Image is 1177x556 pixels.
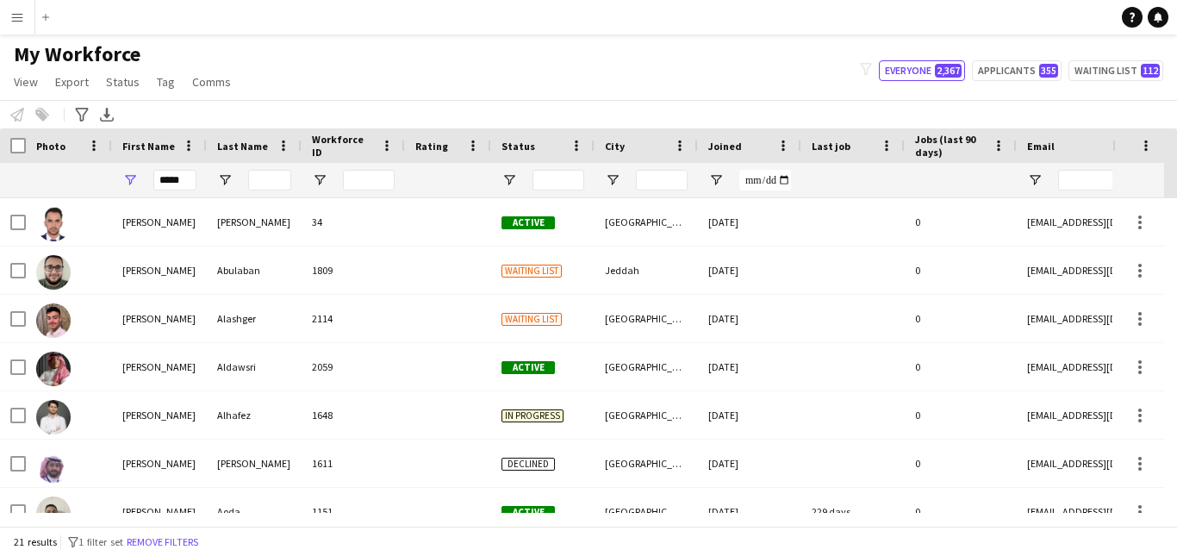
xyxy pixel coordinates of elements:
[207,247,302,294] div: Abulaban
[595,247,698,294] div: Jeddah
[501,313,562,326] span: Waiting list
[7,71,45,93] a: View
[708,172,724,188] button: Open Filter Menu
[112,391,207,439] div: [PERSON_NAME]
[302,440,405,487] div: 1611
[207,440,302,487] div: [PERSON_NAME]
[112,198,207,246] div: [PERSON_NAME]
[302,198,405,246] div: 34
[207,488,302,535] div: Aoda
[207,391,302,439] div: Alhafez
[905,391,1017,439] div: 0
[192,74,231,90] span: Comms
[36,448,71,483] img: Ahmad amjad azeem Azeem
[972,60,1062,81] button: Applicants355
[698,440,801,487] div: [DATE]
[302,343,405,390] div: 2059
[112,488,207,535] div: [PERSON_NAME]
[879,60,965,81] button: Everyone2,367
[501,458,555,471] span: Declined
[595,198,698,246] div: [GEOGRAPHIC_DATA]
[207,198,302,246] div: [PERSON_NAME]
[302,247,405,294] div: 1809
[905,343,1017,390] div: 0
[1027,140,1055,153] span: Email
[123,533,202,552] button: Remove filters
[207,295,302,342] div: Alashger
[14,74,38,90] span: View
[36,497,71,531] img: Ahmad Aoda
[36,400,71,434] img: Ahmad Alhafez
[905,440,1017,487] div: 0
[935,64,962,78] span: 2,367
[501,506,555,519] span: Active
[905,247,1017,294] div: 0
[708,140,742,153] span: Joined
[112,440,207,487] div: [PERSON_NAME]
[1039,64,1058,78] span: 355
[605,172,620,188] button: Open Filter Menu
[112,295,207,342] div: [PERSON_NAME]
[501,265,562,278] span: Waiting list
[55,74,89,90] span: Export
[501,216,555,229] span: Active
[1068,60,1163,81] button: Waiting list112
[801,488,905,535] div: 229 days
[112,343,207,390] div: [PERSON_NAME]
[36,207,71,241] img: Ahmad Abu Rahma
[905,198,1017,246] div: 0
[72,104,92,125] app-action-btn: Advanced filters
[1027,172,1043,188] button: Open Filter Menu
[150,71,182,93] a: Tag
[106,74,140,90] span: Status
[36,140,65,153] span: Photo
[532,170,584,191] input: Status Filter Input
[36,255,71,290] img: Ahmad Abulaban
[595,391,698,439] div: [GEOGRAPHIC_DATA]
[302,391,405,439] div: 1648
[78,535,123,548] span: 1 filter set
[112,247,207,294] div: [PERSON_NAME]
[501,409,564,422] span: In progress
[915,133,986,159] span: Jobs (last 90 days)
[36,352,71,386] img: Ahmad Aldawsri
[185,71,238,93] a: Comms
[48,71,96,93] a: Export
[302,295,405,342] div: 2114
[501,361,555,374] span: Active
[217,140,268,153] span: Last Name
[698,247,801,294] div: [DATE]
[905,295,1017,342] div: 0
[1141,64,1160,78] span: 112
[415,140,448,153] span: Rating
[312,172,327,188] button: Open Filter Menu
[157,74,175,90] span: Tag
[36,303,71,338] img: Ahmad Alashger
[636,170,688,191] input: City Filter Input
[501,172,517,188] button: Open Filter Menu
[343,170,395,191] input: Workforce ID Filter Input
[312,133,374,159] span: Workforce ID
[122,172,138,188] button: Open Filter Menu
[698,295,801,342] div: [DATE]
[698,488,801,535] div: [DATE]
[99,71,146,93] a: Status
[217,172,233,188] button: Open Filter Menu
[501,140,535,153] span: Status
[302,488,405,535] div: 1151
[14,41,140,67] span: My Workforce
[595,295,698,342] div: [GEOGRAPHIC_DATA]
[207,343,302,390] div: Aldawsri
[698,391,801,439] div: [DATE]
[698,198,801,246] div: [DATE]
[97,104,117,125] app-action-btn: Export XLSX
[698,343,801,390] div: [DATE]
[605,140,625,153] span: City
[248,170,291,191] input: Last Name Filter Input
[812,140,850,153] span: Last job
[595,488,698,535] div: [GEOGRAPHIC_DATA]
[739,170,791,191] input: Joined Filter Input
[905,488,1017,535] div: 0
[153,170,196,191] input: First Name Filter Input
[595,343,698,390] div: [GEOGRAPHIC_DATA]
